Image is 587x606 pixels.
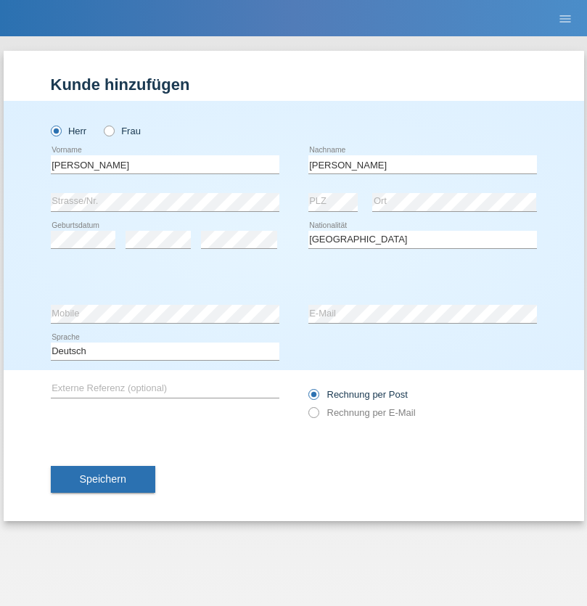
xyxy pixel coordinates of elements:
input: Herr [51,126,60,135]
input: Rechnung per E-Mail [308,407,318,425]
a: menu [551,14,580,22]
label: Rechnung per E-Mail [308,407,416,418]
h1: Kunde hinzufügen [51,75,537,94]
span: Speichern [80,473,126,485]
label: Herr [51,126,87,136]
input: Rechnung per Post [308,389,318,407]
label: Frau [104,126,141,136]
label: Rechnung per Post [308,389,408,400]
i: menu [558,12,572,26]
button: Speichern [51,466,155,494]
input: Frau [104,126,113,135]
